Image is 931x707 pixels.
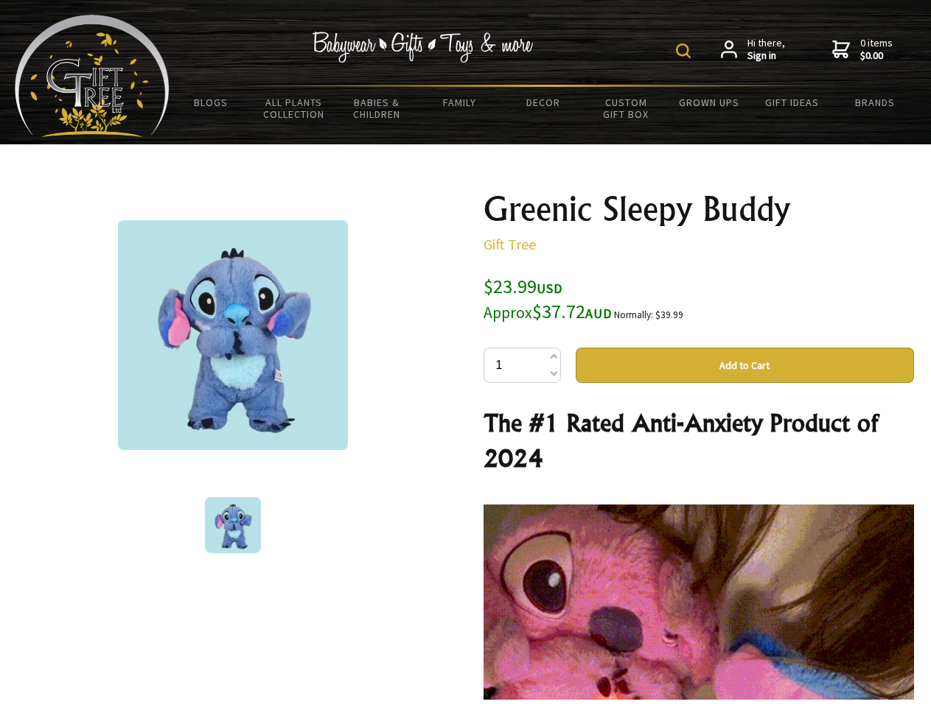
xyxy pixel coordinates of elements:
[335,87,419,130] a: Babies & Children
[860,49,893,63] strong: $0.00
[484,235,536,253] a: Gift Tree
[501,87,585,118] a: Decor
[614,309,683,321] small: Normally: $39.99
[747,37,785,63] span: Hi there,
[832,37,893,63] a: 0 items$0.00
[170,87,253,118] a: BLOGS
[585,87,668,130] a: Custom Gift Box
[667,87,750,118] a: Grown Ups
[721,37,785,63] a: Hi there,Sign in
[585,305,612,322] span: AUD
[419,87,502,118] a: Family
[484,191,914,227] h1: Greenic Sleepy Buddy
[484,408,878,473] strong: The #1 Rated Anti-Anxiety Product of 2024
[205,497,261,553] img: Greenic Sleepy Buddy
[537,280,562,297] span: USD
[750,87,834,118] a: Gift Ideas
[484,303,532,323] small: Approx
[15,15,170,137] img: Babyware - Gifts - Toys and more...
[313,32,534,63] img: Babywear - Gifts - Toys & more
[484,274,612,323] span: $23.99 $37.72
[676,43,691,58] img: product search
[253,87,336,130] a: All Plants Collection
[118,220,348,450] img: Greenic Sleepy Buddy
[747,49,785,63] strong: Sign in
[576,348,914,383] button: Add to Cart
[860,36,893,63] span: 0 items
[834,87,917,118] a: Brands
